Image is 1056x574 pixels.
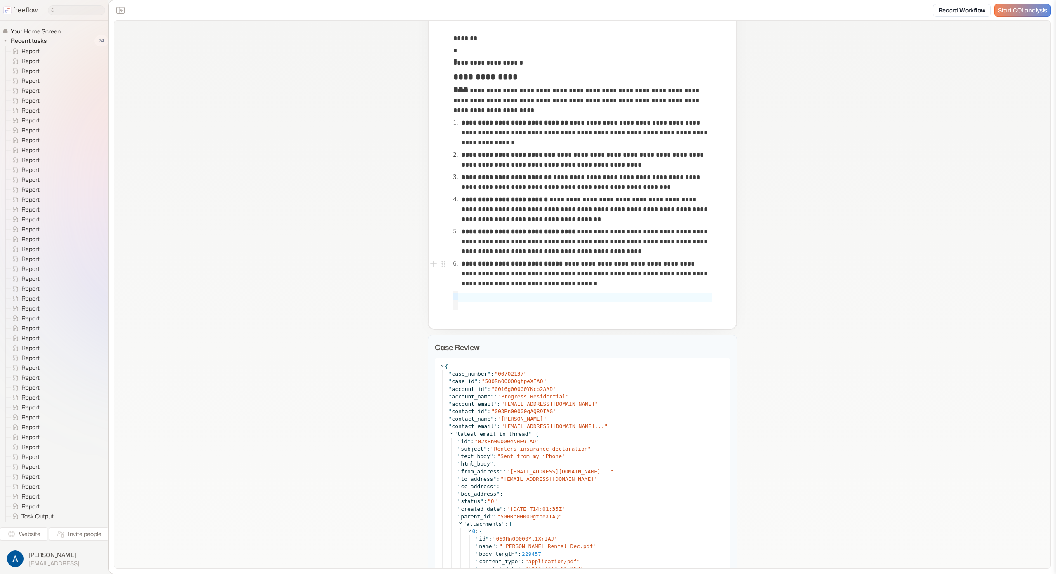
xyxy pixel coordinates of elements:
[6,115,43,125] a: Report
[475,528,478,535] span: :
[490,371,494,377] span: :
[6,66,43,76] a: Report
[479,558,518,565] span: content_type
[493,483,497,489] span: "
[20,255,42,263] span: Report
[577,558,580,565] span: "
[20,186,42,194] span: Report
[478,378,481,384] span: :
[452,416,490,422] span: contact_name
[20,235,42,243] span: Report
[9,37,49,45] span: Recent tasks
[504,476,594,482] span: [EMAIL_ADDRESS][DOMAIN_NAME]
[480,498,483,504] span: "
[13,5,38,15] p: freeflow
[6,373,43,383] a: Report
[28,551,80,559] span: [PERSON_NAME]
[6,521,57,531] a: Task Output
[7,550,24,567] img: profile
[553,408,556,414] span: "
[20,344,42,352] span: Report
[6,284,43,294] a: Report
[500,468,503,475] span: "
[595,401,598,407] span: "
[20,413,42,421] span: Report
[6,353,43,363] a: Report
[20,156,42,164] span: Report
[461,446,483,452] span: subject
[518,551,521,557] span: :
[6,511,57,521] a: Task Output
[494,401,497,407] span: "
[588,446,591,452] span: "
[553,386,556,392] span: "
[490,393,494,400] span: "
[20,285,42,293] span: Report
[20,294,42,303] span: Report
[476,566,479,572] span: "
[449,423,452,429] span: "
[6,46,43,56] a: Report
[559,513,562,520] span: "
[6,195,43,205] a: Report
[505,520,508,528] span: :
[493,513,497,520] span: :
[20,383,42,392] span: Report
[531,430,535,438] span: :
[495,543,498,549] span: :
[6,234,43,244] a: Report
[6,363,43,373] a: Report
[933,4,991,17] a: Record Workflow
[476,543,479,549] span: "
[535,430,539,438] span: {
[20,106,42,115] span: Report
[20,482,42,491] span: Report
[6,56,43,66] a: Report
[494,416,497,422] span: :
[490,461,493,467] span: "
[458,453,461,459] span: "
[6,294,43,303] a: Report
[3,5,38,15] a: freeflow
[6,244,43,254] a: Report
[9,27,63,35] span: Your Home Screen
[501,401,504,407] span: "
[20,136,42,144] span: Report
[497,453,500,459] span: "
[449,416,452,422] span: "
[458,461,461,467] span: "
[6,501,43,511] a: Report
[20,146,42,154] span: Report
[20,393,42,402] span: Report
[479,543,492,549] span: name
[504,423,605,429] span: [EMAIL_ADDRESS][DOMAIN_NAME]...
[488,498,491,504] span: "
[449,371,452,377] span: "
[20,215,42,223] span: Report
[497,513,500,520] span: "
[20,126,42,134] span: Report
[20,512,56,520] span: Task Output
[479,551,514,557] span: body_length
[501,393,566,400] span: Progress Residential
[20,492,42,501] span: Report
[501,416,543,422] span: [PERSON_NAME]
[496,536,554,542] span: 069Rn00000Yt1XrIAJ
[494,498,497,504] span: "
[495,408,553,414] span: 003Rn00000qAQ89IAG
[6,205,43,214] a: Report
[452,401,494,407] span: account_email
[6,86,43,96] a: Report
[457,431,528,437] span: latest_email_in_thread
[20,423,42,431] span: Report
[6,472,43,482] a: Report
[604,423,608,429] span: "
[20,502,42,510] span: Report
[6,432,43,442] a: Report
[20,403,42,412] span: Report
[504,401,595,407] span: [EMAIL_ADDRESS][DOMAIN_NAME]
[495,386,553,392] span: 0016g00000YKco2AAD
[461,506,500,512] span: created_date
[20,176,42,184] span: Report
[461,438,467,445] span: id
